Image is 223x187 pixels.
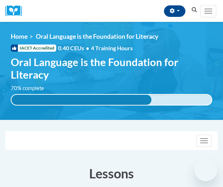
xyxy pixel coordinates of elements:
[86,45,89,51] span: •
[5,5,27,17] img: Logo brand
[36,33,158,40] span: Oral Language is the Foundation for Literacy
[11,33,28,40] a: Home
[11,95,151,105] div: 70% complete
[11,45,56,52] span: IACET Accredited
[91,45,133,51] span: 4 Training Hours
[58,44,91,52] span: 0.40 CEUs
[11,84,52,92] label: 70% complete
[11,56,212,81] span: Oral Language is the Foundation for Literacy
[189,6,200,14] button: Search
[164,5,185,17] button: Account Settings
[194,158,217,181] iframe: Button to launch messaging window
[5,164,218,182] h3: Lessons
[5,5,27,17] a: Cox Campus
